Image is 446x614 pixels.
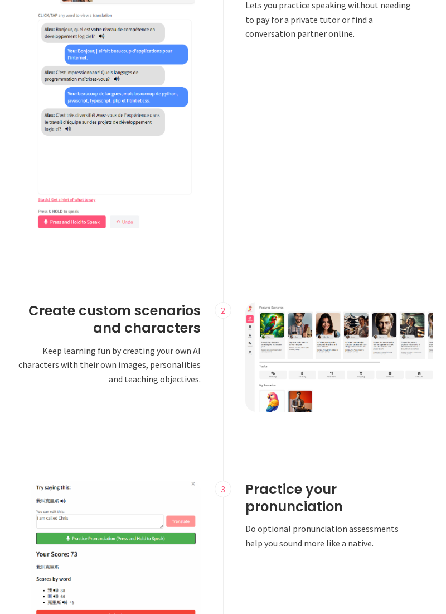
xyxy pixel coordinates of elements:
[245,522,415,550] p: Do optional pronunciation assessments help you sound more like a native.
[215,302,231,319] div: 2
[245,481,415,515] h2: Practice your pronunciation
[245,302,438,412] img: Scenarios image
[8,302,201,337] h2: Create custom scenarios and characters
[8,344,201,387] p: Keep learning fun by creating your own AI characters with their own images, personalities and tea...
[215,481,231,497] div: 3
